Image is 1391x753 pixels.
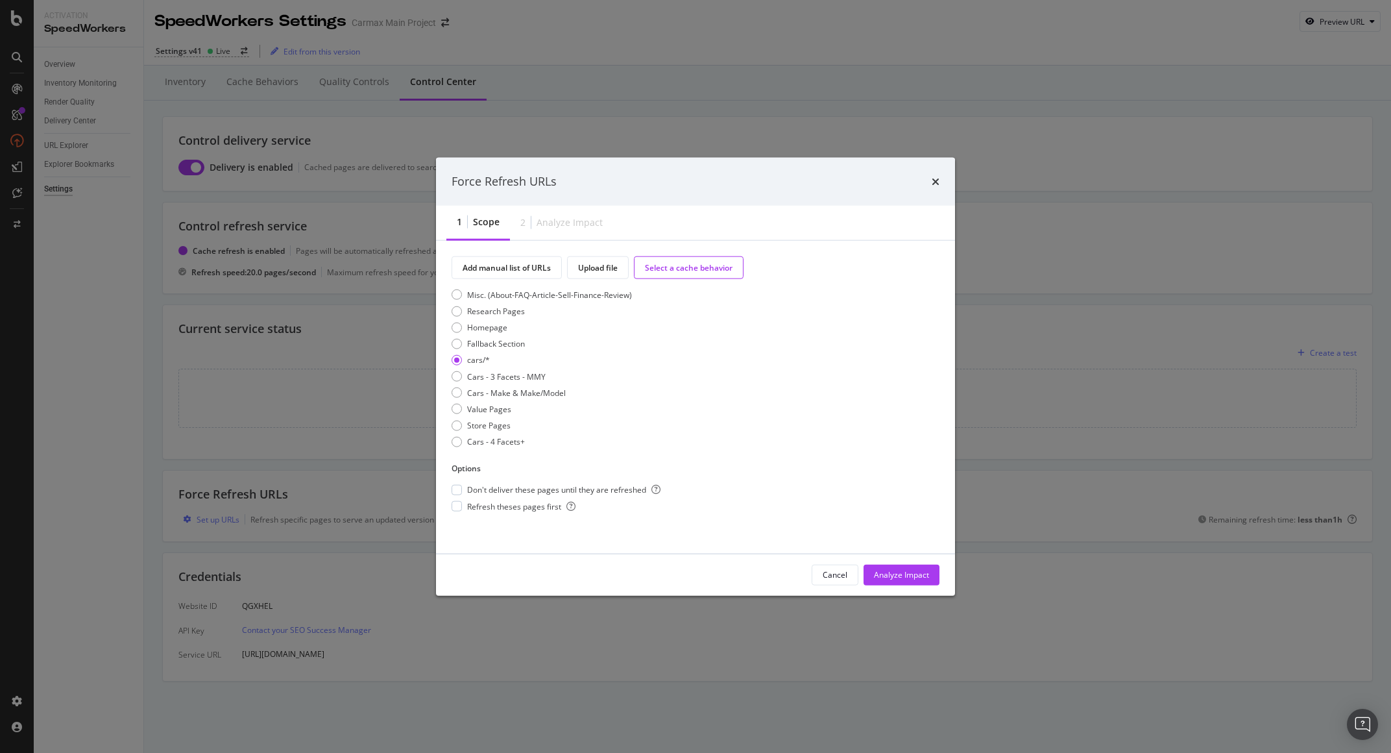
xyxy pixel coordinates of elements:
div: Cars - 4 Facets+ [452,436,632,447]
div: Value Pages [452,403,632,414]
div: Select a cache behavior [645,262,732,273]
div: Analyze Impact [537,216,603,229]
div: Cars - 3 Facets - MMY [452,371,632,382]
button: Cancel [812,564,858,585]
div: Force Refresh URLs [452,173,557,190]
div: Research Pages [452,306,632,317]
button: Analyze Impact [864,564,939,585]
div: 2 [520,216,526,229]
div: Options [452,463,481,474]
div: Homepage [452,322,632,333]
div: times [932,173,939,190]
span: Don't deliver these pages until they are refreshed [467,484,660,495]
div: Research Pages [467,306,525,317]
div: Fallback Section [467,338,525,349]
div: Store Pages [467,420,511,431]
div: Upload file [578,262,618,273]
div: Store Pages [452,420,632,431]
div: Analyze Impact [874,569,929,580]
div: Value Pages [467,403,511,414]
div: Scope [473,215,500,228]
div: Cancel [823,569,847,580]
div: Cars - Make & Make/Model [452,387,632,398]
div: Fallback Section [452,338,632,349]
span: Refresh theses pages first [467,500,575,512]
div: Cars - 4 Facets+ [467,436,525,447]
div: Misc. (About-FAQ-Article-Sell-Finance-Review) [467,290,632,301]
div: Add manual list of URLs [463,262,551,273]
div: cars/* [467,354,490,365]
div: cars/* [452,354,632,365]
div: modal [436,158,955,596]
div: Misc. (About-FAQ-Article-Sell-Finance-Review) [452,290,632,301]
div: Homepage [467,322,507,333]
div: Open Intercom Messenger [1347,709,1378,740]
div: 1 [457,215,462,228]
div: Cars - Make & Make/Model [467,387,566,398]
div: Cars - 3 Facets - MMY [467,371,546,382]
